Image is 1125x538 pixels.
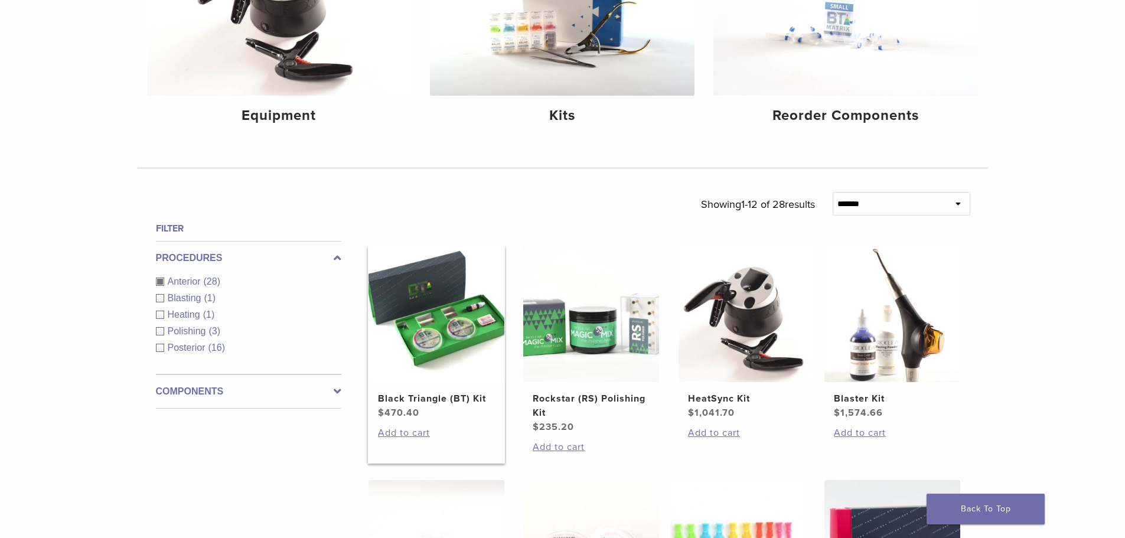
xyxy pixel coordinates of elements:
span: Heating [168,309,203,319]
span: (1) [204,293,216,303]
img: Blaster Kit [824,246,960,382]
p: Showing results [701,192,815,217]
span: $ [834,407,840,419]
span: $ [533,421,539,433]
h2: HeatSync Kit [688,392,805,406]
h2: Blaster Kit [834,392,951,406]
img: HeatSync Kit [679,246,814,382]
span: Blasting [168,293,204,303]
span: (28) [204,276,220,286]
label: Procedures [156,251,341,265]
h2: Black Triangle (BT) Kit [378,392,495,406]
bdi: 1,574.66 [834,407,883,419]
a: Blaster KitBlaster Kit $1,574.66 [824,246,961,420]
span: (3) [208,326,220,336]
label: Components [156,384,341,399]
a: Add to cart: “Black Triangle (BT) Kit” [378,426,495,440]
a: Add to cart: “HeatSync Kit” [688,426,805,440]
a: Add to cart: “Blaster Kit” [834,426,951,440]
h4: Kits [439,105,685,126]
img: Black Triangle (BT) Kit [369,246,504,382]
a: Rockstar (RS) Polishing KitRockstar (RS) Polishing Kit $235.20 [523,246,660,434]
span: (16) [208,343,225,353]
h4: Filter [156,221,341,236]
img: Rockstar (RS) Polishing Kit [523,246,659,382]
bdi: 470.40 [378,407,419,419]
h2: Rockstar (RS) Polishing Kit [533,392,650,420]
span: Polishing [168,326,209,336]
h4: Reorder Components [723,105,969,126]
span: $ [378,407,384,419]
span: Posterior [168,343,208,353]
a: Black Triangle (BT) KitBlack Triangle (BT) Kit $470.40 [368,246,506,420]
span: 1-12 of 28 [741,198,785,211]
bdi: 1,041.70 [688,407,735,419]
a: HeatSync KitHeatSync Kit $1,041.70 [678,246,816,420]
span: Anterior [168,276,204,286]
a: Back To Top [927,494,1045,524]
h4: Equipment [156,105,402,126]
a: Add to cart: “Rockstar (RS) Polishing Kit” [533,440,650,454]
span: $ [688,407,694,419]
bdi: 235.20 [533,421,574,433]
span: (1) [203,309,215,319]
